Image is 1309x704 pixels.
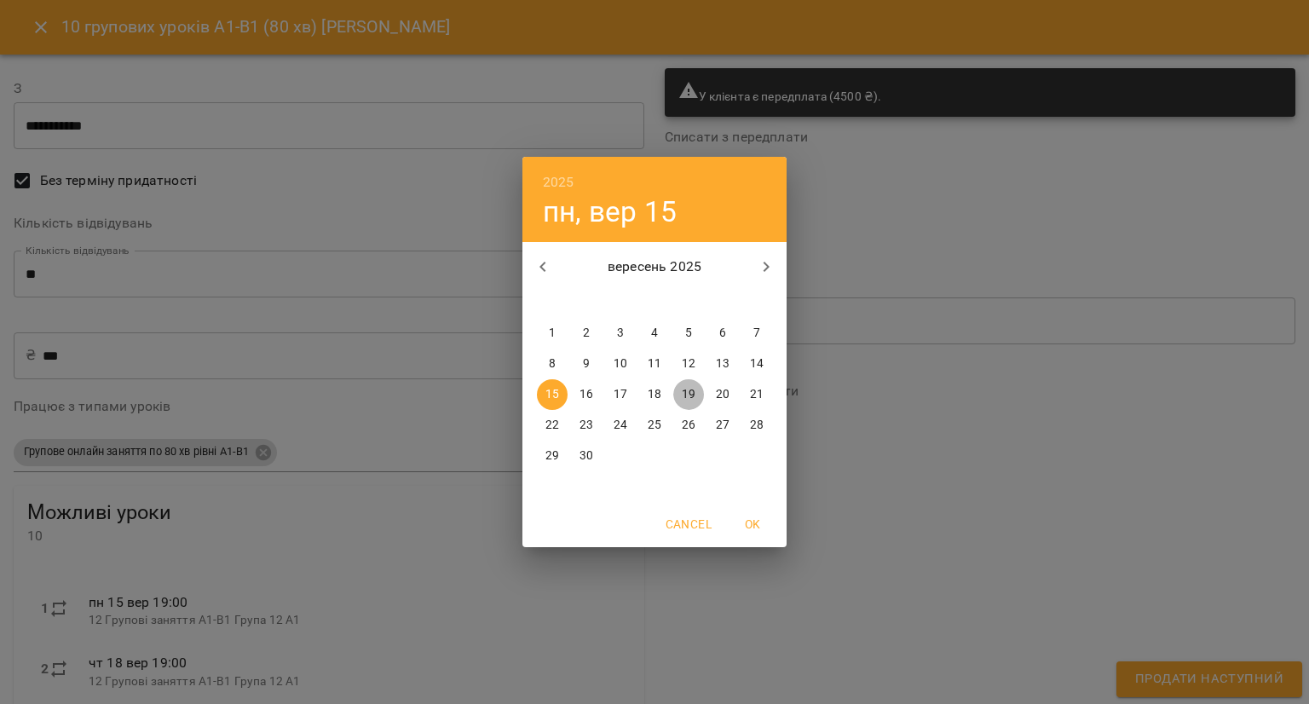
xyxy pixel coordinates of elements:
[707,379,738,410] button: 20
[571,410,602,441] button: 23
[617,325,624,342] p: 3
[605,292,636,309] span: ср
[685,325,692,342] p: 5
[673,318,704,349] button: 5
[580,386,593,403] p: 16
[673,292,704,309] span: пт
[545,417,559,434] p: 22
[537,379,568,410] button: 15
[682,417,695,434] p: 26
[753,325,760,342] p: 7
[716,355,729,372] p: 13
[639,349,670,379] button: 11
[666,514,712,534] span: Cancel
[605,410,636,441] button: 24
[580,417,593,434] p: 23
[639,318,670,349] button: 4
[545,386,559,403] p: 15
[614,417,627,434] p: 24
[659,509,718,540] button: Cancel
[639,410,670,441] button: 25
[707,410,738,441] button: 27
[741,410,772,441] button: 28
[682,355,695,372] p: 12
[651,325,658,342] p: 4
[725,509,780,540] button: OK
[741,349,772,379] button: 14
[580,447,593,465] p: 30
[537,318,568,349] button: 1
[639,292,670,309] span: чт
[571,379,602,410] button: 16
[571,292,602,309] span: вт
[719,325,726,342] p: 6
[716,386,729,403] p: 20
[571,349,602,379] button: 9
[673,410,704,441] button: 26
[716,417,729,434] p: 27
[741,292,772,309] span: нд
[614,355,627,372] p: 10
[707,292,738,309] span: сб
[537,410,568,441] button: 22
[563,257,747,277] p: вересень 2025
[605,318,636,349] button: 3
[543,194,677,229] button: пн, вер 15
[583,355,590,372] p: 9
[571,318,602,349] button: 2
[750,417,764,434] p: 28
[537,292,568,309] span: пн
[741,318,772,349] button: 7
[648,355,661,372] p: 11
[648,386,661,403] p: 18
[707,349,738,379] button: 13
[707,318,738,349] button: 6
[549,325,556,342] p: 1
[605,379,636,410] button: 17
[583,325,590,342] p: 2
[673,349,704,379] button: 12
[682,386,695,403] p: 19
[543,170,574,194] button: 2025
[750,386,764,403] p: 21
[750,355,764,372] p: 14
[537,349,568,379] button: 8
[605,349,636,379] button: 10
[732,514,773,534] span: OK
[673,379,704,410] button: 19
[549,355,556,372] p: 8
[639,379,670,410] button: 18
[648,417,661,434] p: 25
[614,386,627,403] p: 17
[571,441,602,471] button: 30
[537,441,568,471] button: 29
[741,379,772,410] button: 21
[545,447,559,465] p: 29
